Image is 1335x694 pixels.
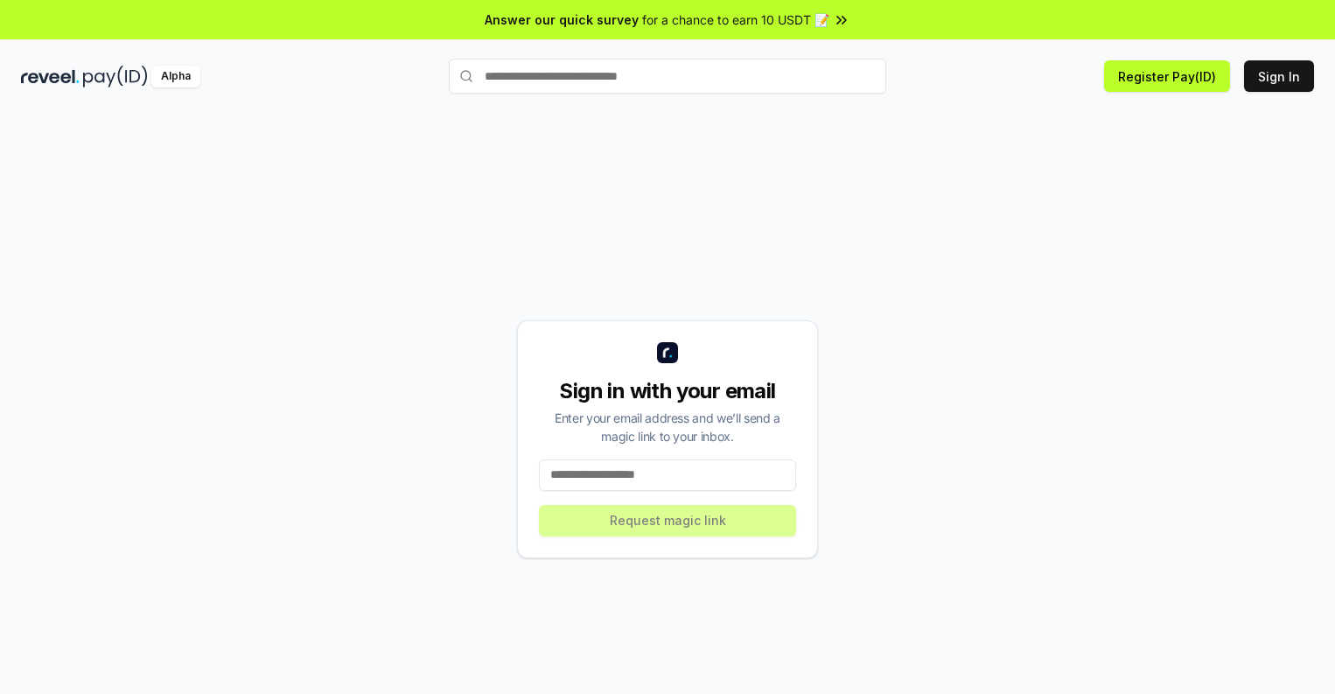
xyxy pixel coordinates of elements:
img: reveel_dark [21,66,80,88]
div: Enter your email address and we’ll send a magic link to your inbox. [539,409,796,445]
img: logo_small [657,342,678,363]
div: Sign in with your email [539,377,796,405]
span: Answer our quick survey [485,11,639,29]
button: Register Pay(ID) [1104,60,1230,92]
button: Sign In [1244,60,1314,92]
span: for a chance to earn 10 USDT 📝 [642,11,829,29]
img: pay_id [83,66,148,88]
div: Alpha [151,66,200,88]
